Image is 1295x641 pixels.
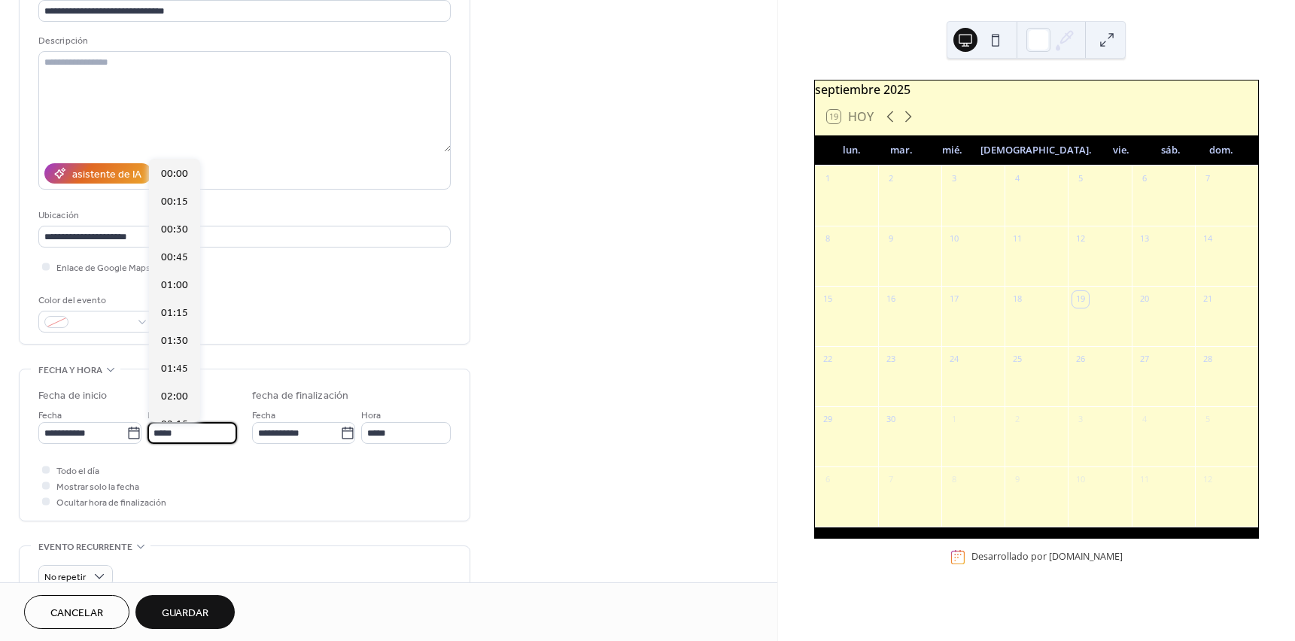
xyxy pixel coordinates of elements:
span: Guardar [162,606,208,621]
span: fecha y hora [38,363,102,378]
div: 10 [1072,472,1089,488]
div: 23 [883,351,899,368]
div: 4 [1009,171,1026,187]
div: 28 [1199,351,1216,368]
div: mié. [927,135,977,166]
button: asistente de IA [44,163,152,184]
div: lun. [827,135,877,166]
div: 12 [1199,472,1216,488]
div: septiembre 2025 [815,81,1258,99]
span: Fecha [252,408,275,424]
div: 11 [1009,231,1026,248]
span: Evento recurrente [38,539,132,555]
div: 4 [1136,412,1153,428]
div: fecha de finalización [252,388,348,404]
button: Guardar [135,595,235,629]
span: 01:15 [161,305,188,321]
span: 01:00 [161,278,188,293]
span: 00:30 [161,222,188,238]
div: 2 [1009,412,1026,428]
div: 16 [883,291,899,308]
span: 00:00 [161,166,188,182]
span: 02:00 [161,389,188,405]
div: Desarrollado por [971,550,1123,563]
span: 00:15 [161,194,188,210]
div: 17 [946,291,962,308]
div: 27 [1136,351,1153,368]
span: 01:30 [161,333,188,349]
div: 12 [1072,231,1089,248]
span: Todo el día [56,463,99,479]
div: 20 [1136,291,1153,308]
div: 9 [1009,472,1026,488]
span: Fecha [38,408,62,424]
div: 9 [883,231,899,248]
div: 19 [1072,291,1089,308]
div: 8 [819,231,836,248]
div: 30 [883,412,899,428]
div: 7 [883,472,899,488]
span: Mostrar solo la fecha [56,479,139,495]
div: mar. [877,135,927,166]
div: 25 [1009,351,1026,368]
div: 6 [1136,171,1153,187]
div: 14 [1199,231,1216,248]
span: Enlace de Google Maps [56,260,150,276]
div: 1 [819,171,836,187]
div: 5 [1199,412,1216,428]
div: Descripción [38,33,448,49]
div: 22 [819,351,836,368]
span: 01:45 [161,361,188,377]
div: 1 [946,412,962,428]
div: dom. [1196,135,1246,166]
div: 11 [1136,472,1153,488]
div: 24 [946,351,962,368]
div: Color del evento [38,293,151,308]
span: Cancelar [50,606,103,621]
div: 2 [883,171,899,187]
div: Ubicación [38,208,448,223]
div: 18 [1009,291,1026,308]
div: Fecha de inicio [38,388,108,404]
div: 15 [819,291,836,308]
div: 26 [1072,351,1089,368]
span: 02:15 [161,417,188,433]
div: 5 [1072,171,1089,187]
span: 00:45 [161,250,188,266]
div: 13 [1136,231,1153,248]
span: No repetir [44,569,86,586]
div: 3 [1072,412,1089,428]
div: 3 [946,171,962,187]
div: 21 [1199,291,1216,308]
div: 6 [819,472,836,488]
div: 7 [1199,171,1216,187]
div: asistente de IA [72,167,141,183]
a: [DOMAIN_NAME] [1049,550,1123,563]
div: 10 [946,231,962,248]
button: Cancelar [24,595,129,629]
span: Ocultar hora de finalización [56,495,166,511]
div: sáb. [1146,135,1196,166]
span: Hora [147,408,167,424]
div: 8 [946,472,962,488]
span: Hora [361,408,381,424]
div: 29 [819,412,836,428]
div: vie. [1096,135,1146,166]
div: [DEMOGRAPHIC_DATA]. [977,135,1096,166]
